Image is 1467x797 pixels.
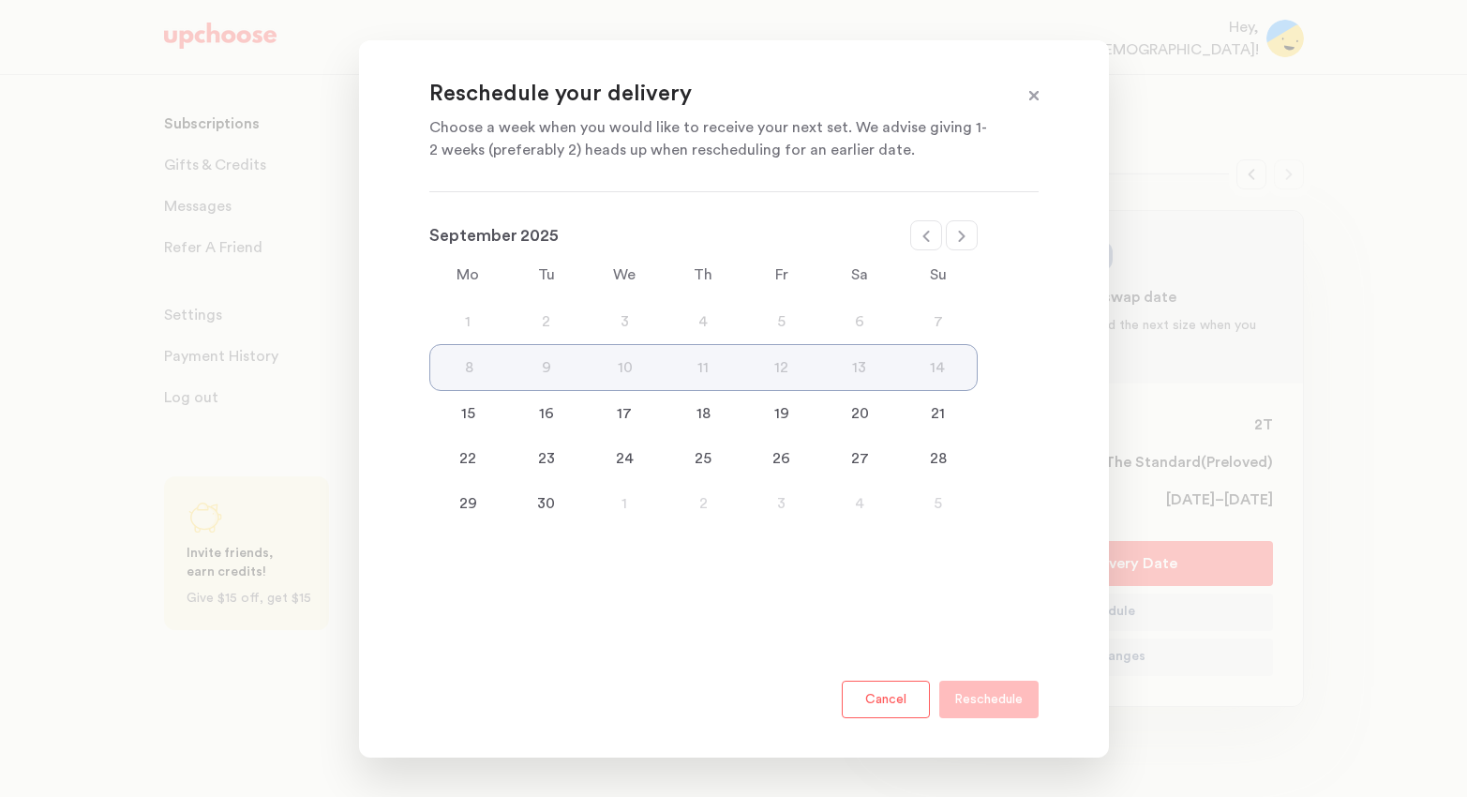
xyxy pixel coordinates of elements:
[429,310,508,333] div: 1
[820,447,899,470] div: 27
[899,447,978,470] div: 28
[742,402,821,425] div: 19
[586,447,665,470] div: 24
[507,447,586,470] div: 23
[664,447,742,470] div: 25
[954,688,1023,711] p: Reschedule
[586,356,664,379] div: 10
[899,492,978,515] div: 5
[664,402,742,425] div: 18
[586,310,665,333] div: 3
[742,492,821,515] div: 3
[664,356,741,379] div: 11
[939,681,1039,718] button: Reschedule
[507,263,586,286] div: Tu
[899,402,978,425] div: 21
[507,402,586,425] div: 16
[742,263,821,286] div: Fr
[586,492,665,515] div: 1
[820,356,898,379] div: 13
[507,310,586,333] div: 2
[742,310,821,333] div: 5
[898,356,976,379] div: 14
[899,263,978,286] div: Su
[507,492,586,515] div: 30
[508,356,586,379] div: 9
[586,263,665,286] div: We
[429,116,992,161] p: Choose a week when you would like to receive your next set. We advise giving 1-2 weeks (preferabl...
[820,402,899,425] div: 20
[820,263,899,286] div: Sa
[586,402,665,425] div: 17
[899,310,978,333] div: 7
[429,263,508,286] div: Mo
[664,310,742,333] div: 4
[429,402,508,425] div: 15
[664,263,742,286] div: Th
[664,492,742,515] div: 2
[842,681,930,718] button: Cancel
[429,492,508,515] div: 29
[742,447,821,470] div: 26
[429,80,992,110] p: Reschedule your delivery
[429,447,508,470] div: 22
[820,310,899,333] div: 6
[820,492,899,515] div: 4
[430,356,508,379] div: 8
[742,356,820,379] div: 12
